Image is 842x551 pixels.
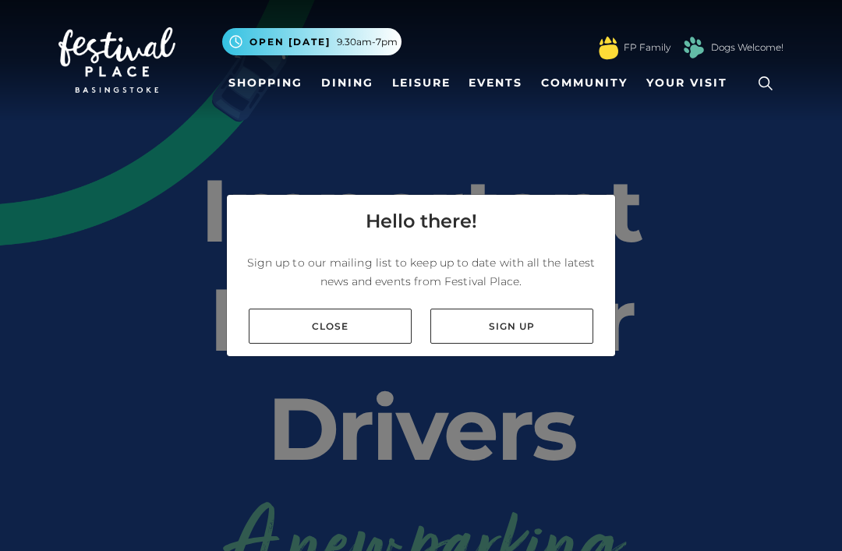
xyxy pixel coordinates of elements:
a: Close [249,309,412,344]
p: Sign up to our mailing list to keep up to date with all the latest news and events from Festival ... [239,253,603,291]
a: FP Family [624,41,670,55]
a: Shopping [222,69,309,97]
a: Community [535,69,634,97]
a: Leisure [386,69,457,97]
a: Sign up [430,309,593,344]
a: Your Visit [640,69,741,97]
a: Dining [315,69,380,97]
h4: Hello there! [366,207,477,235]
span: Open [DATE] [249,35,331,49]
span: 9.30am-7pm [337,35,398,49]
button: Open [DATE] 9.30am-7pm [222,28,402,55]
a: Dogs Welcome! [711,41,784,55]
span: Your Visit [646,75,727,91]
a: Events [462,69,529,97]
img: Festival Place Logo [58,27,175,93]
